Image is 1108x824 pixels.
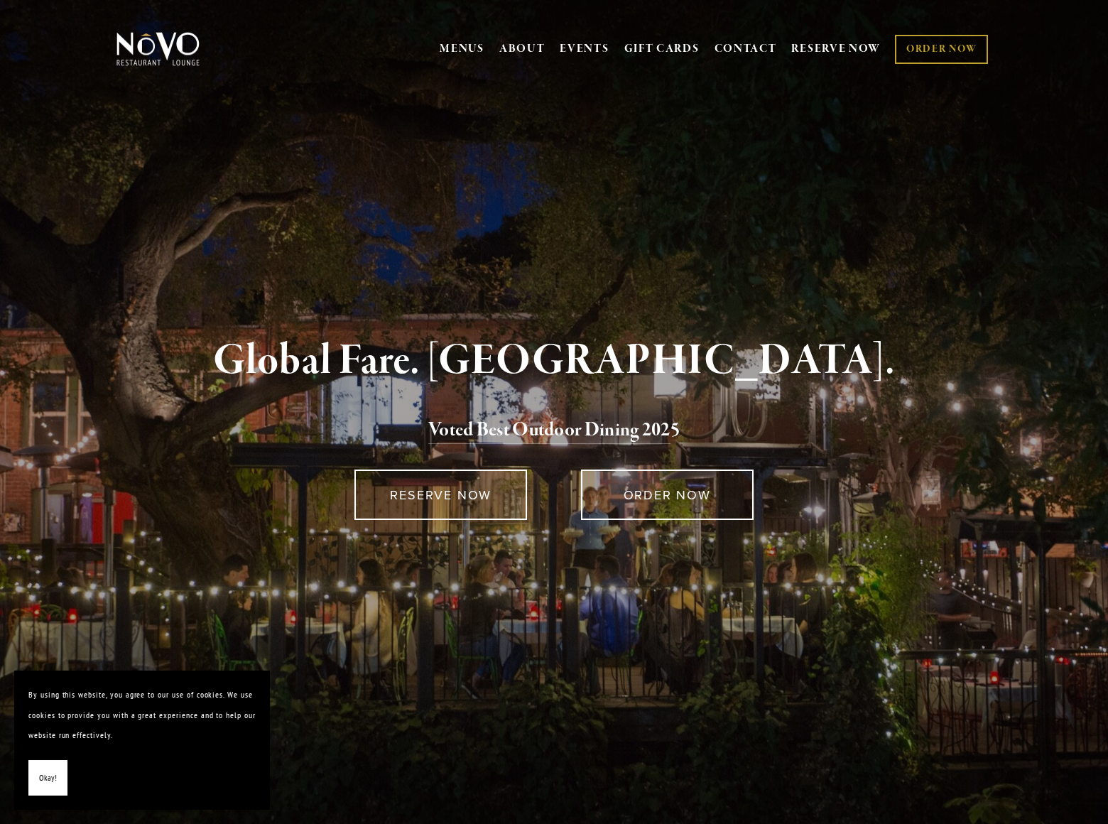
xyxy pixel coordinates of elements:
[791,36,881,63] a: RESERVE NOW
[560,42,609,56] a: EVENTS
[14,671,270,810] section: Cookie banner
[28,685,256,746] p: By using this website, you agree to our use of cookies. We use cookies to provide you with a grea...
[39,768,57,788] span: Okay!
[715,36,777,63] a: CONTACT
[499,42,545,56] a: ABOUT
[114,31,202,67] img: Novo Restaurant &amp; Lounge
[28,760,67,796] button: Okay!
[895,35,988,64] a: ORDER NOW
[354,470,527,520] a: RESERVE NOW
[140,416,968,445] h2: 5
[213,334,894,388] strong: Global Fare. [GEOGRAPHIC_DATA].
[581,470,754,520] a: ORDER NOW
[624,36,700,63] a: GIFT CARDS
[440,42,484,56] a: MENUS
[428,418,670,445] a: Voted Best Outdoor Dining 202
